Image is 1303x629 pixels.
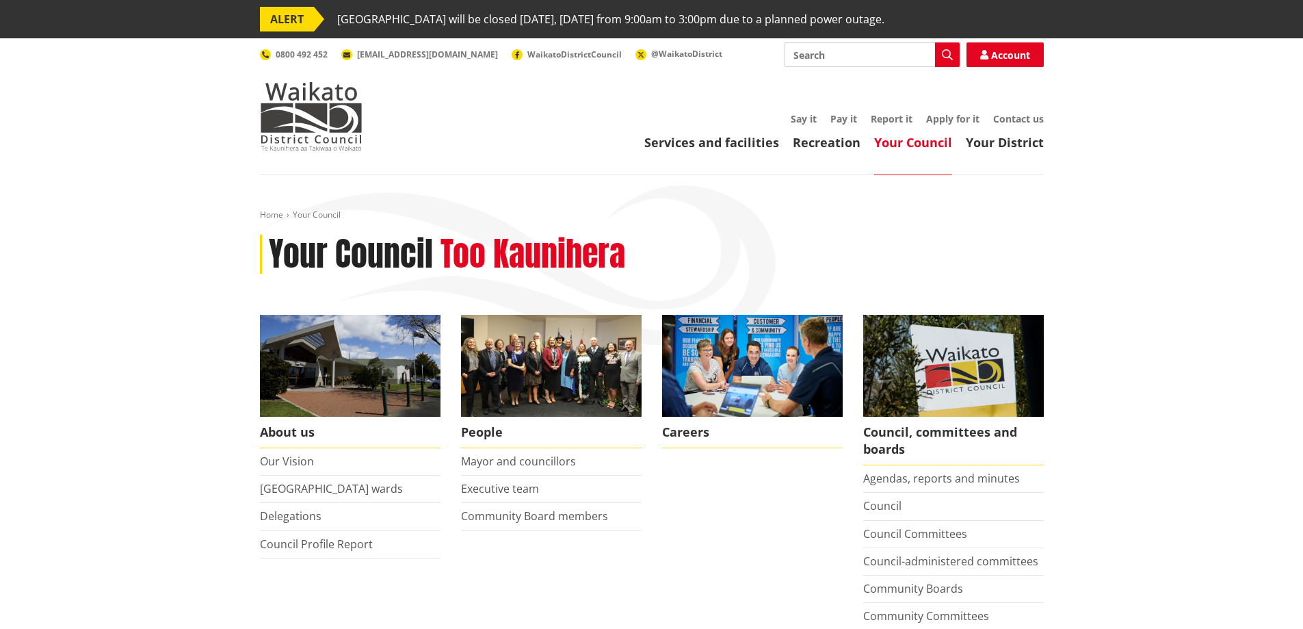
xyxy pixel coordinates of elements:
[791,112,817,125] a: Say it
[260,315,440,417] img: WDC Building 0015
[785,42,960,67] input: Search input
[662,417,843,448] span: Careers
[461,454,576,469] a: Mayor and councillors
[357,49,498,60] span: [EMAIL_ADDRESS][DOMAIN_NAME]
[993,112,1044,125] a: Contact us
[461,315,642,448] a: 2022 Council People
[926,112,979,125] a: Apply for it
[260,49,328,60] a: 0800 492 452
[651,48,722,60] span: @WaikatoDistrict
[293,209,341,220] span: Your Council
[662,315,843,417] img: Office staff in meeting - Career page
[512,49,622,60] a: WaikatoDistrictCouncil
[863,417,1044,465] span: Council, committees and boards
[260,454,314,469] a: Our Vision
[341,49,498,60] a: [EMAIL_ADDRESS][DOMAIN_NAME]
[260,209,1044,221] nav: breadcrumb
[461,315,642,417] img: 2022 Council
[863,608,989,624] a: Community Committees
[260,7,314,31] span: ALERT
[260,509,321,524] a: Delegations
[276,49,328,60] span: 0800 492 452
[863,498,901,513] a: Council
[644,134,779,151] a: Services and facilities
[662,315,843,448] a: Careers
[863,526,967,541] a: Council Committees
[337,7,884,31] span: [GEOGRAPHIC_DATA] will be closed [DATE], [DATE] from 9:00am to 3:00pm due to a planned power outage.
[874,134,952,151] a: Your Council
[863,315,1044,417] img: Waikato-District-Council-sign
[260,537,373,552] a: Council Profile Report
[461,417,642,448] span: People
[260,481,403,496] a: [GEOGRAPHIC_DATA] wards
[260,209,283,220] a: Home
[260,82,363,151] img: Waikato District Council - Te Kaunihera aa Takiwaa o Waikato
[830,112,857,125] a: Pay it
[440,235,625,274] h2: Too Kaunihera
[863,471,1020,486] a: Agendas, reports and minutes
[863,315,1044,465] a: Waikato-District-Council-sign Council, committees and boards
[260,417,440,448] span: About us
[527,49,622,60] span: WaikatoDistrictCouncil
[260,315,440,448] a: WDC Building 0015 About us
[793,134,860,151] a: Recreation
[461,481,539,496] a: Executive team
[871,112,912,125] a: Report it
[635,48,722,60] a: @WaikatoDistrict
[863,554,1038,569] a: Council-administered committees
[269,235,433,274] h1: Your Council
[461,509,608,524] a: Community Board members
[966,134,1044,151] a: Your District
[863,581,963,596] a: Community Boards
[966,42,1044,67] a: Account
